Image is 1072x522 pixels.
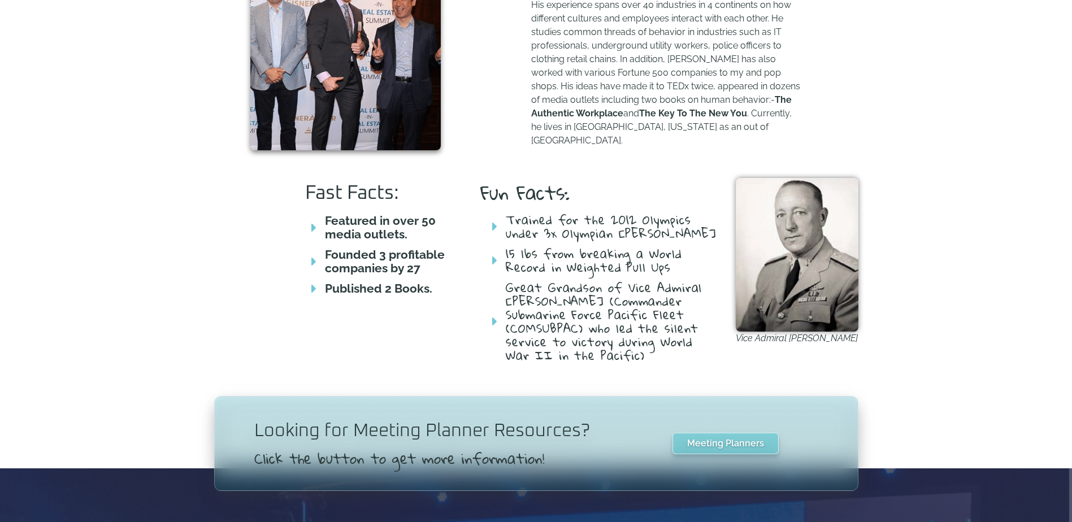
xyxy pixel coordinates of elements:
b: Founded 3 profitable companies by 27 [325,247,445,275]
b: The Key To The New You [639,108,747,119]
h2: Fun Facts: [480,184,719,202]
span: Trained for the 2012 Olympics under 3x Olympian [PERSON_NAME] [503,213,719,240]
h2: Fast Facts: [305,184,458,203]
h2: Click the button to get more information! [254,451,623,465]
span: Meeting Planners [687,439,764,448]
b: Published 2 Books. [325,281,432,295]
b: Featured in over 50 media outlets. [325,214,436,241]
figcaption: Vice Admiral [PERSON_NAME] [736,332,858,345]
span: Great Grandson of Vice Admiral [PERSON_NAME] (Commander Submarine Force Pacific Fleet (COMSUBPAC)... [503,281,719,362]
h2: Looking for Meeting Planner Resources? [254,422,623,440]
span: 15 lbs from breaking a World Record in Weighted Pull Ups [503,247,719,274]
a: Meeting Planners [672,433,779,454]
